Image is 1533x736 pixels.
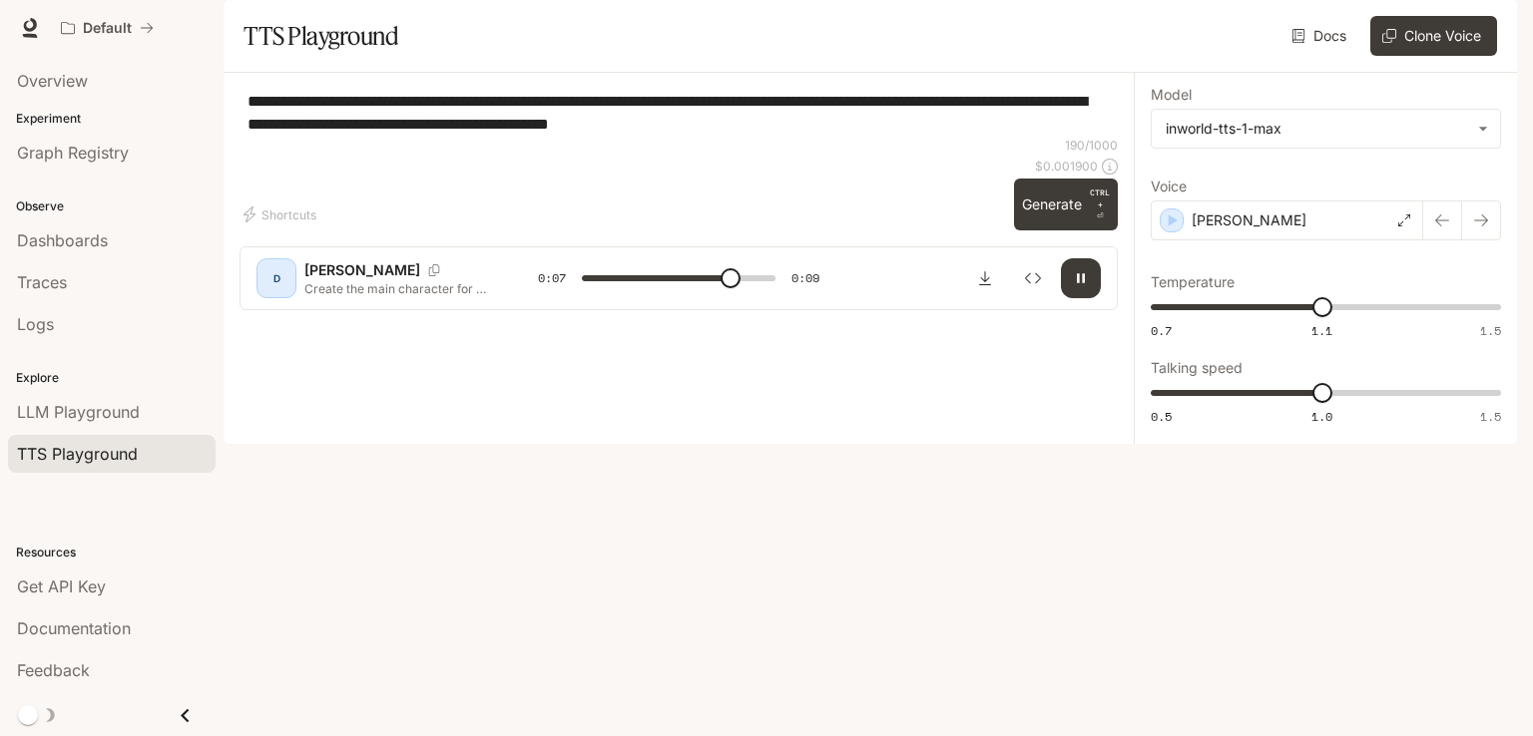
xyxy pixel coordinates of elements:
button: Copy Voice ID [420,264,448,276]
button: Download audio [965,258,1005,298]
p: Default [83,20,132,37]
span: 0:07 [538,268,566,288]
button: All workspaces [52,8,163,48]
p: Talking speed [1151,361,1243,375]
button: Inspect [1013,258,1053,298]
p: 190 / 1000 [1065,137,1118,154]
div: inworld-tts-1-max [1166,119,1468,139]
span: 1.5 [1480,322,1501,339]
span: 0.5 [1151,408,1172,425]
button: Clone Voice [1370,16,1497,56]
span: 1.0 [1311,408,1332,425]
button: Shortcuts [240,198,324,230]
div: D [260,262,292,294]
p: Model [1151,88,1192,102]
span: 1.1 [1311,322,1332,339]
p: CTRL + [1090,186,1110,210]
span: 1.5 [1480,408,1501,425]
p: $ 0.001900 [1035,158,1098,175]
h1: TTS Playground [244,16,398,56]
p: [PERSON_NAME] [1192,210,1306,230]
p: Create the main character for a cozy farm simulator that is set in an post apocaliptic world. The... [304,280,490,297]
span: 0.7 [1151,322,1172,339]
span: 0:09 [791,268,819,288]
button: GenerateCTRL +⏎ [1014,179,1118,230]
p: ⏎ [1090,186,1110,222]
p: Voice [1151,180,1187,193]
a: Docs [1287,16,1354,56]
p: Temperature [1151,275,1235,289]
div: inworld-tts-1-max [1152,110,1500,148]
p: [PERSON_NAME] [304,260,420,280]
